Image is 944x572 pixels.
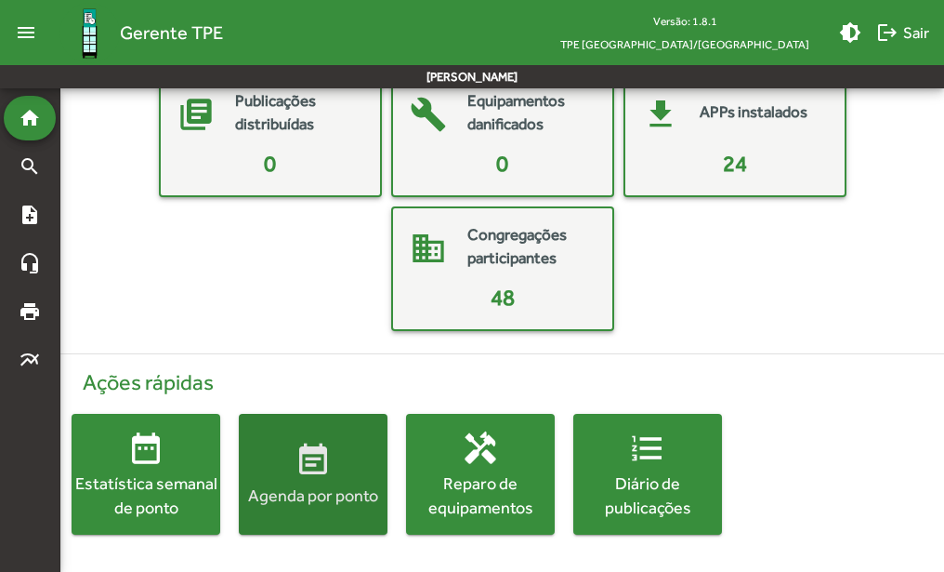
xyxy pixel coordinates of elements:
[467,89,594,137] mat-card-title: Equipamentos danificados
[876,21,898,44] mat-icon: logout
[462,430,499,467] mat-icon: handyman
[295,442,332,479] mat-icon: event_note
[496,151,508,176] span: 0
[573,414,722,535] button: Diário de publicações
[19,252,41,274] mat-icon: headset_mic
[869,16,937,49] button: Sair
[406,472,555,518] div: Reparo de equipamentos
[629,430,666,467] mat-icon: format_list_numbered
[19,155,41,178] mat-icon: search
[72,414,220,535] button: Estatística semanal de ponto
[406,414,555,535] button: Reparo de equipamentos
[120,18,223,47] span: Gerente TPE
[239,414,387,535] button: Agenda por ponto
[59,3,120,63] img: Logo
[400,86,456,142] mat-icon: build
[467,223,594,271] mat-card-title: Congregações participantes
[7,14,45,51] mat-icon: menu
[72,369,933,395] h4: Ações rápidas
[264,151,276,176] span: 0
[573,472,722,518] div: Diário de publicações
[723,151,747,176] span: 24
[168,86,224,142] mat-icon: library_books
[400,220,456,276] mat-icon: domain
[700,100,807,125] mat-card-title: APPs instalados
[235,89,361,137] mat-card-title: Publicações distribuídas
[876,16,929,49] span: Sair
[19,300,41,323] mat-icon: print
[72,472,220,518] div: Estatística semanal de ponto
[239,484,387,507] div: Agenda por ponto
[45,3,223,63] a: Gerente TPE
[127,430,164,467] mat-icon: date_range
[545,33,824,56] span: TPE [GEOGRAPHIC_DATA]/[GEOGRAPHIC_DATA]
[839,21,861,44] mat-icon: brightness_medium
[19,204,41,226] mat-icon: note_add
[19,107,41,129] mat-icon: home
[633,86,688,142] mat-icon: get_app
[19,349,41,371] mat-icon: multiline_chart
[491,285,515,310] span: 48
[545,9,824,33] div: Versão: 1.8.1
